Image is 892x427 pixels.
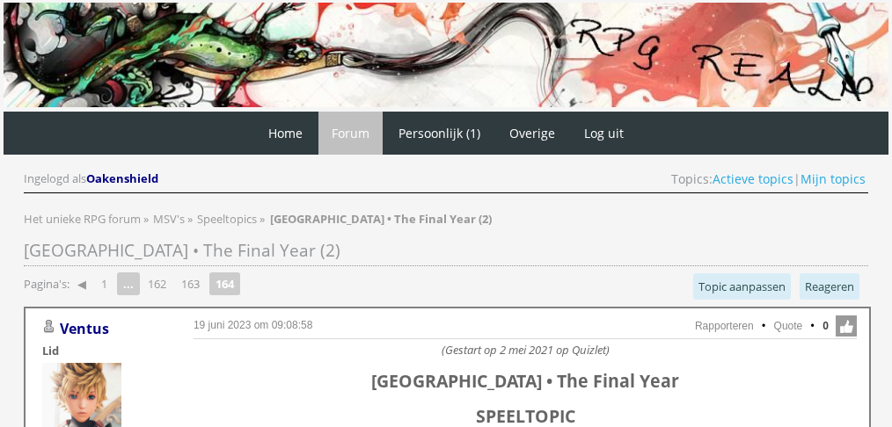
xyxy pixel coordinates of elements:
[24,276,69,293] span: Pagina's:
[693,273,791,300] a: Topic aanpassen
[174,271,207,296] a: 163
[197,211,257,227] span: Speeltopics
[24,239,340,262] span: [GEOGRAPHIC_DATA] • The Final Year (2)
[442,342,610,358] i: (Gestart op 2 mei 2021 op Quizlet)
[836,315,857,337] span: Like deze post
[153,211,187,227] a: MSV's
[194,319,312,331] a: 19 juni 2023 om 09:08:58
[260,211,265,227] span: »
[571,112,637,155] a: Log uit
[141,271,173,296] a: 162
[70,271,93,296] a: ◀
[24,170,161,187] div: Ingelogd als
[42,320,56,334] img: Gebruiker is offline
[143,211,149,227] span: »
[800,273,859,300] a: Reageren
[60,319,109,338] a: Ventus
[385,112,494,155] a: Persoonlijk (1)
[270,211,492,227] strong: [GEOGRAPHIC_DATA] • The Final Year (2)
[4,3,888,107] img: RPG Realm - Banner
[774,320,803,332] a: Quote
[496,112,568,155] a: Overige
[187,211,193,227] span: »
[197,211,260,227] a: Speeltopics
[209,272,240,295] strong: 164
[671,170,866,187] span: Topics: |
[42,343,165,358] div: Lid
[255,112,316,155] a: Home
[823,318,829,334] span: 0
[24,211,143,227] a: Het unieke RPG forum
[695,320,754,332] a: Rapporteren
[801,170,866,187] a: Mijn topics
[318,112,383,155] a: Forum
[86,170,161,186] a: Oakenshield
[24,211,141,227] span: Het unieke RPG forum
[94,271,114,296] a: 1
[713,170,793,187] a: Actieve topics
[153,211,185,227] span: MSV's
[86,170,158,186] span: Oakenshield
[117,272,140,295] span: ...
